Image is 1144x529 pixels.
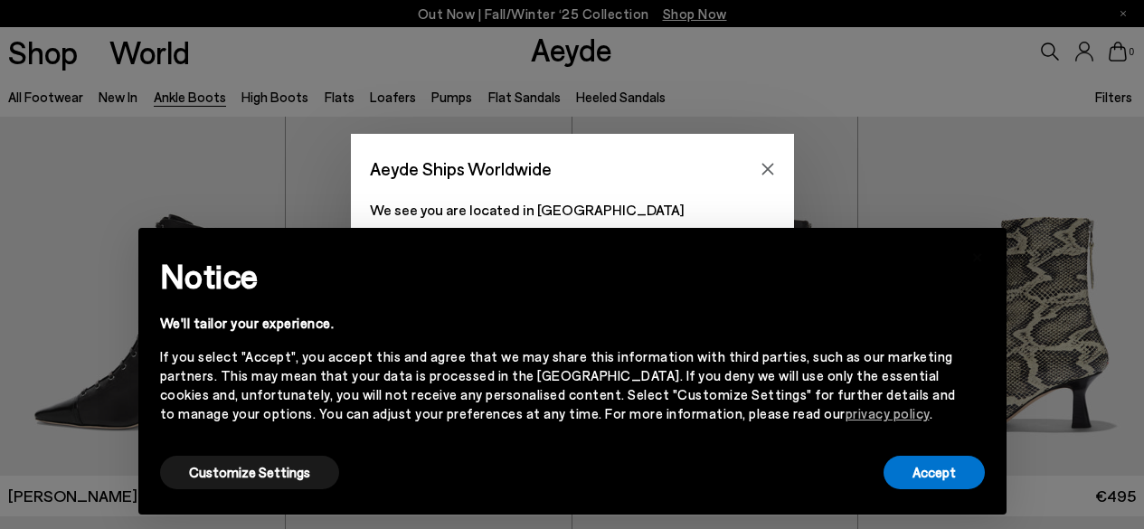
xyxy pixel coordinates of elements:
button: Close [754,156,781,183]
button: Close this notice [956,233,999,277]
button: Customize Settings [160,456,339,489]
div: We'll tailor your experience. [160,314,956,333]
a: privacy policy [846,405,930,421]
h2: Notice [160,252,956,299]
span: × [971,241,984,268]
p: We see you are located in [GEOGRAPHIC_DATA] [370,199,775,221]
button: Accept [884,456,985,489]
span: Aeyde Ships Worldwide [370,153,552,184]
div: If you select "Accept", you accept this and agree that we may share this information with third p... [160,347,956,423]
